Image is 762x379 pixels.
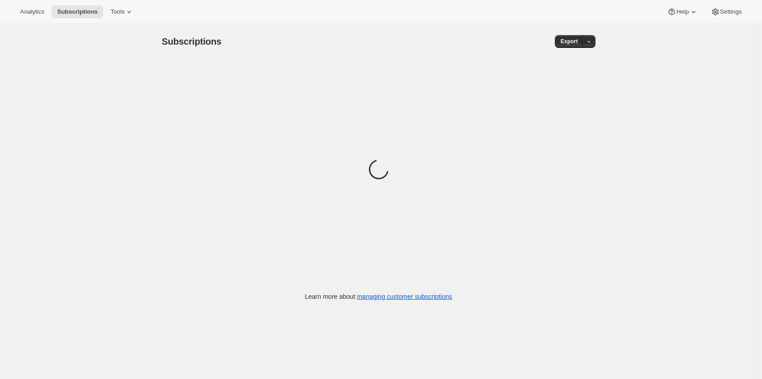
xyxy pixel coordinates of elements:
[110,8,125,15] span: Tools
[105,5,139,18] button: Tools
[57,8,98,15] span: Subscriptions
[305,292,452,301] p: Learn more about
[52,5,103,18] button: Subscriptions
[162,36,222,46] span: Subscriptions
[15,5,50,18] button: Analytics
[20,8,44,15] span: Analytics
[720,8,742,15] span: Settings
[676,8,689,15] span: Help
[705,5,747,18] button: Settings
[560,38,578,45] span: Export
[662,5,703,18] button: Help
[555,35,583,48] button: Export
[357,293,452,300] a: managing customer subscriptions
